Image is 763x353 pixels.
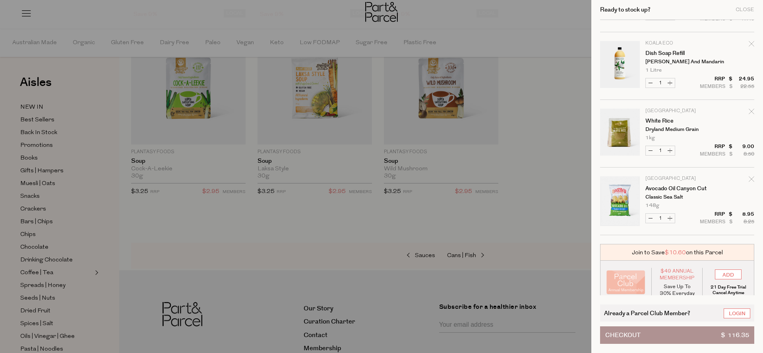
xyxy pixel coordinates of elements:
p: Koala Eco [645,41,707,46]
button: Checkout$ 116.35 [600,326,754,344]
span: 148g [645,203,659,208]
span: Already a Parcel Club Member? [604,308,690,318]
div: Remove White Rice [749,107,754,118]
span: 1kg [645,135,655,140]
a: White Rice [645,118,707,124]
p: [GEOGRAPHIC_DATA] [645,109,707,113]
p: Dryland Medium Grain [645,127,707,132]
p: [PERSON_NAME] and Mandarin [645,59,707,64]
span: $ 116.35 [721,327,749,343]
div: Close [736,7,754,12]
span: $10.60 [665,248,686,257]
a: Dish Soap Refill [645,51,707,56]
input: ADD [715,269,742,279]
input: QTY Dish Soap Refill [655,78,665,88]
a: Avocado Oil Canyon Cut [645,186,707,191]
div: Remove Dish Soap Refill [749,40,754,51]
h2: Ready to stock up? [600,7,651,13]
p: [GEOGRAPHIC_DATA] [645,176,707,181]
p: Save Up To 30% Everyday [658,283,697,297]
input: QTY Avocado Oil Canyon Cut [655,214,665,223]
p: Classic Sea Salt [645,195,707,200]
div: Remove Avocado Oil Canyon Cut [749,175,754,186]
div: Join to Save on this Parcel [600,244,754,261]
input: QTY White Rice [655,146,665,155]
span: $49 Annual Membership [658,268,697,281]
p: 21 Day Free Trial Cancel Anytime [709,285,748,296]
a: Login [724,308,750,318]
span: Checkout [605,327,641,343]
span: 1 Litre [645,68,662,73]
